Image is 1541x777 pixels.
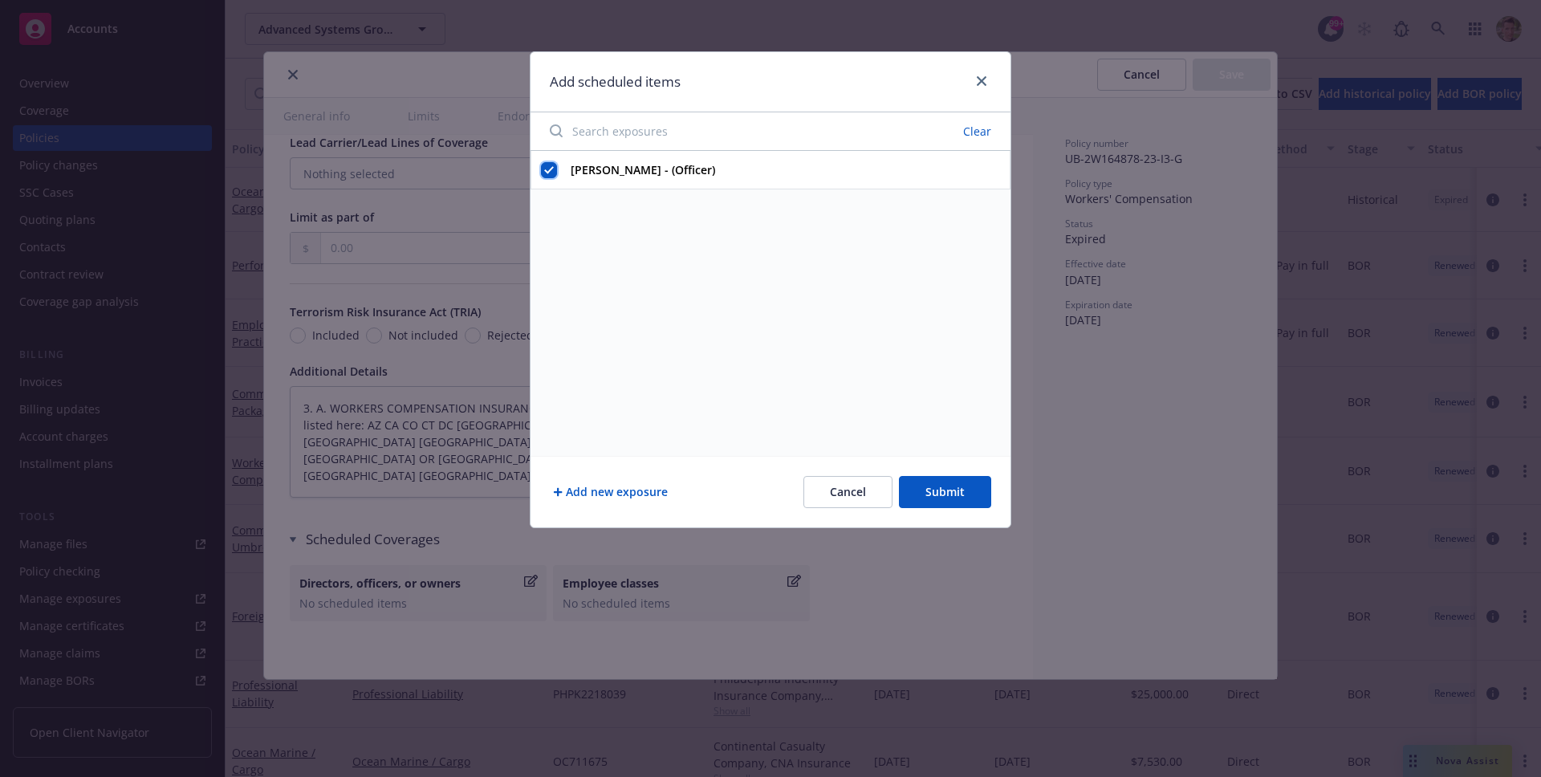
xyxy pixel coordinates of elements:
button: Clear [953,120,1001,143]
input: Search exposures [540,115,809,147]
button: Cancel [803,476,892,508]
h1: Add scheduled items [550,71,681,92]
strong: [PERSON_NAME] - (Officer) [571,162,715,177]
button: Add new exposure [550,476,671,508]
button: Submit [899,476,991,508]
a: close [972,71,991,91]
